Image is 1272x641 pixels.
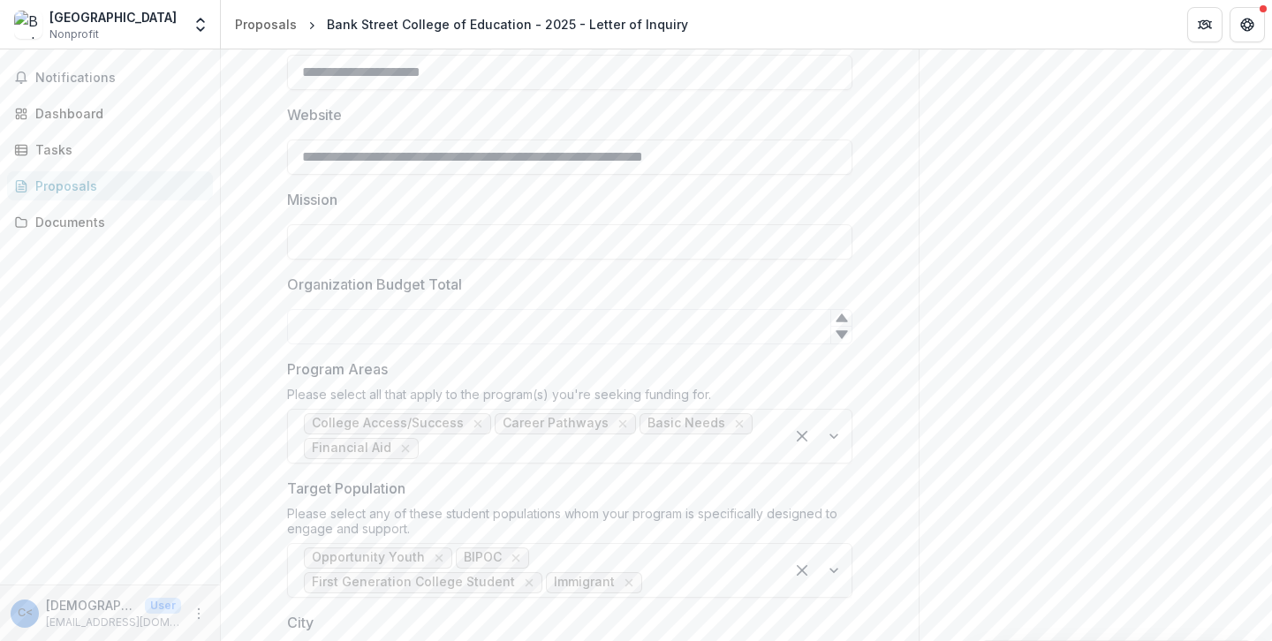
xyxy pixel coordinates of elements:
[731,415,748,433] div: Remove Basic Needs
[788,422,816,450] div: Clear selected options
[49,8,177,26] div: [GEOGRAPHIC_DATA]
[188,7,213,42] button: Open entity switcher
[397,440,414,457] div: Remove Financial Aid
[430,549,448,567] div: Remove Opportunity Youth
[312,550,425,565] span: Opportunity Youth
[464,550,502,565] span: BIPOC
[469,415,487,433] div: Remove College Access/Success
[287,104,342,125] p: Website
[35,71,206,86] span: Notifications
[7,171,213,200] a: Proposals
[14,11,42,39] img: Bank Street College of Education
[228,11,304,37] a: Proposals
[7,64,213,92] button: Notifications
[327,15,688,34] div: Bank Street College of Education - 2025 - Letter of Inquiry
[647,416,725,431] span: Basic Needs
[1187,7,1223,42] button: Partners
[287,274,462,295] p: Organization Budget Total
[46,615,181,630] p: [EMAIL_ADDRESS][DOMAIN_NAME]
[554,575,615,590] span: Immigrant
[287,612,314,633] p: City
[788,556,816,584] div: Clear selected options
[287,387,852,409] div: Please select all that apply to the program(s) you're seeking funding for.
[7,135,213,164] a: Tasks
[312,575,515,590] span: First Generation College Student
[46,596,138,615] p: [DEMOGRAPHIC_DATA][PERSON_NAME] <[EMAIL_ADDRESS][DOMAIN_NAME]>
[620,574,638,592] div: Remove Immigrant
[228,11,695,37] nav: breadcrumb
[35,104,199,123] div: Dashboard
[287,189,337,210] p: Mission
[520,574,538,592] div: Remove First Generation College Student
[188,603,209,624] button: More
[49,26,99,42] span: Nonprofit
[312,416,464,431] span: College Access/Success
[7,207,213,237] a: Documents
[1230,7,1265,42] button: Get Help
[145,598,181,614] p: User
[287,358,388,380] p: Program Areas
[235,15,297,34] div: Proposals
[18,607,33,619] div: Christian Pappas <cpappas@bankstreet.edu>
[35,213,199,231] div: Documents
[35,140,199,159] div: Tasks
[287,478,405,499] p: Target Population
[614,415,632,433] div: Remove Career Pathways
[35,177,199,195] div: Proposals
[503,416,609,431] span: Career Pathways
[287,506,852,543] div: Please select any of these student populations whom your program is specifically designed to enga...
[7,99,213,128] a: Dashboard
[507,549,525,567] div: Remove BIPOC
[312,441,391,456] span: Financial Aid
